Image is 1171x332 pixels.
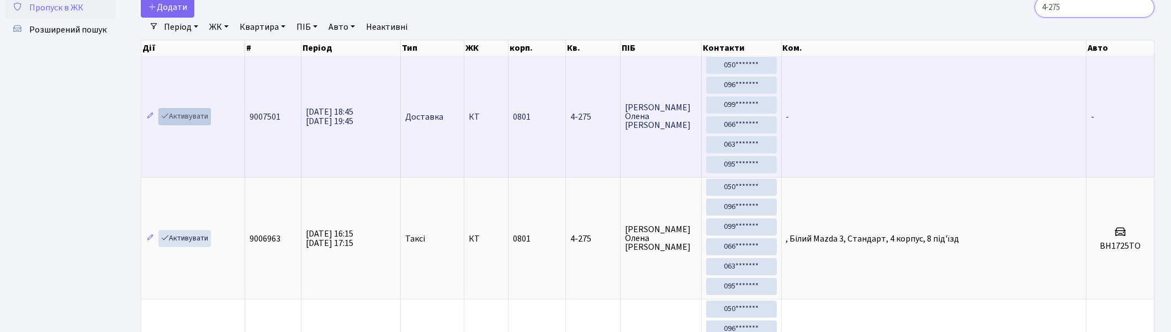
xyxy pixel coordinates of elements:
[401,40,464,56] th: Тип
[405,113,443,121] span: Доставка
[306,228,353,249] span: [DATE] 16:15 [DATE] 17:15
[566,40,621,56] th: Кв.
[301,40,400,56] th: Період
[158,230,211,247] a: Активувати
[148,1,187,13] span: Додати
[469,234,504,243] span: КТ
[292,18,322,36] a: ПІБ
[570,234,616,243] span: 4-275
[362,18,412,36] a: Неактивні
[306,106,353,127] span: [DATE] 18:45 [DATE] 19:45
[1087,40,1154,56] th: Авто
[1091,111,1094,123] span: -
[29,2,83,14] span: Пропуск в ЖК
[235,18,290,36] a: Квартира
[469,113,504,121] span: КТ
[160,18,203,36] a: Період
[405,234,425,243] span: Таксі
[245,40,301,56] th: #
[621,40,702,56] th: ПІБ
[464,40,508,56] th: ЖК
[29,24,107,36] span: Розширений пошук
[6,19,116,41] a: Розширений пошук
[205,18,233,36] a: ЖК
[702,40,781,56] th: Контакти
[324,18,359,36] a: Авто
[1091,241,1149,251] h5: BH1725TO
[141,40,245,56] th: Дії
[250,111,280,123] span: 9007501
[786,233,960,245] span: , Білий Mazda 3, Стандарт, 4 корпус, 8 під'їзд
[250,233,280,245] span: 9006963
[513,233,531,245] span: 0801
[786,111,790,123] span: -
[625,225,697,251] span: [PERSON_NAME] Олена [PERSON_NAME]
[570,113,616,121] span: 4-275
[508,40,566,56] th: корп.
[158,108,211,125] a: Активувати
[782,40,1087,56] th: Ком.
[625,103,697,130] span: [PERSON_NAME] Олена [PERSON_NAME]
[513,111,531,123] span: 0801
